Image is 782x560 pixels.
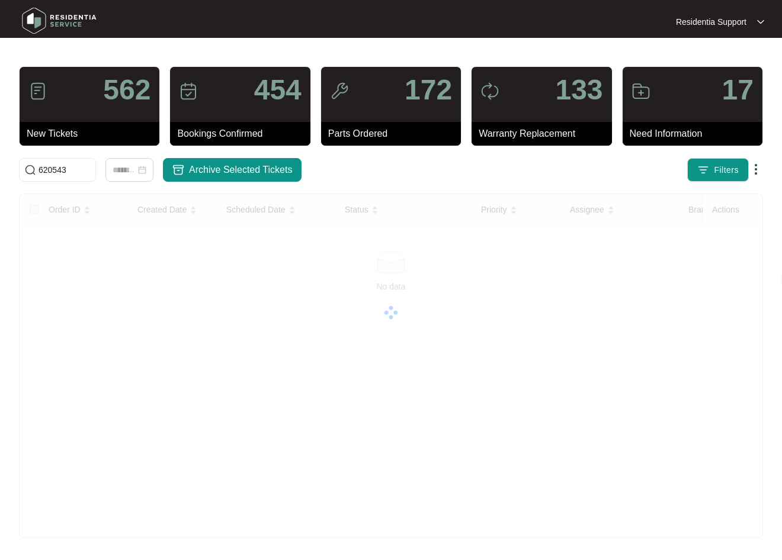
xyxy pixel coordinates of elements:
p: 454 [254,76,302,104]
p: 17 [722,76,754,104]
img: dropdown arrow [757,19,764,25]
img: search-icon [24,164,36,176]
p: 133 [555,76,602,104]
img: icon [632,82,650,101]
p: 172 [405,76,452,104]
img: icon [28,82,47,101]
p: Need Information [630,127,762,141]
p: Warranty Replacement [479,127,611,141]
img: icon [330,82,349,101]
img: residentia service logo [18,3,101,38]
p: New Tickets [27,127,159,141]
p: Parts Ordered [328,127,461,141]
button: archive iconArchive Selected Tickets [163,158,302,182]
img: filter icon [697,164,709,176]
p: 562 [103,76,150,104]
p: Bookings Confirmed [177,127,310,141]
img: dropdown arrow [749,162,763,176]
img: icon [480,82,499,101]
span: Archive Selected Tickets [189,163,292,177]
input: Search by Order Id, Assignee Name, Customer Name, Brand and Model [39,163,91,176]
button: filter iconFilters [687,158,749,182]
img: archive icon [172,165,184,175]
span: Filters [714,164,739,176]
p: Residentia Support [676,16,746,28]
img: icon [179,82,198,101]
